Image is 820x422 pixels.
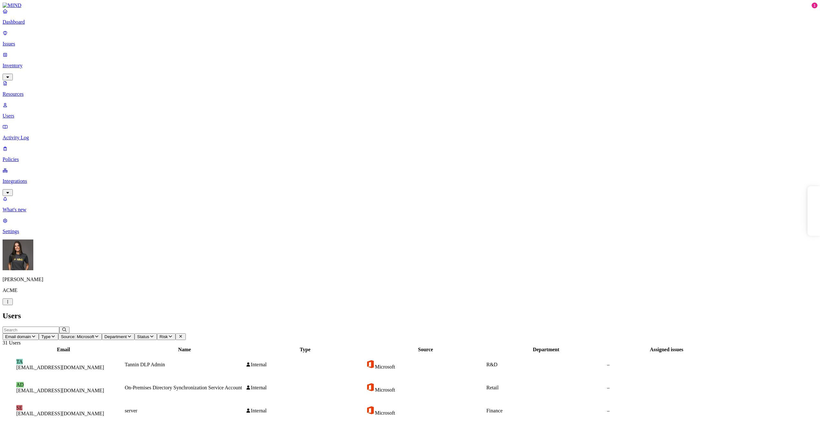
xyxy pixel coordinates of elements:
[375,410,395,416] span: Microsoft
[486,408,606,414] div: Finance
[251,385,267,390] span: Internal
[137,334,149,339] span: Status
[251,362,267,367] span: Internal
[3,91,817,97] p: Resources
[16,388,111,394] figcaption: [EMAIL_ADDRESS][DOMAIN_NAME]
[16,365,111,370] figcaption: [EMAIL_ADDRESS][DOMAIN_NAME]
[812,3,817,8] div: 1
[3,312,817,320] h2: Users
[3,113,817,119] p: Users
[3,327,59,333] input: Search
[486,385,606,391] div: Retail
[3,178,817,184] p: Integrations
[3,229,817,234] p: Settings
[486,362,606,368] div: R&D
[3,19,817,25] p: Dashboard
[3,340,20,345] span: 31 Users
[125,362,244,368] div: Tannin DLP Admin
[41,334,51,339] span: Type
[125,385,244,391] div: On-Premises Directory Synchronization Service Account
[607,385,610,390] span: –
[246,347,365,353] div: Type
[5,334,31,339] span: Email domain
[4,347,124,353] div: Email
[3,277,817,282] p: [PERSON_NAME]
[366,360,375,369] img: office-365
[3,41,817,47] p: Issues
[3,157,817,162] p: Policies
[3,135,817,141] p: Activity Log
[3,63,817,69] p: Inventory
[16,382,24,387] span: AD
[3,288,817,293] p: ACME
[16,411,111,417] figcaption: [EMAIL_ADDRESS][DOMAIN_NAME]
[375,364,395,369] span: Microsoft
[366,383,375,392] img: office-365
[160,334,168,339] span: Risk
[366,347,485,353] div: Source
[125,408,244,414] div: server
[104,334,127,339] span: Department
[16,405,22,410] span: SE
[607,408,610,413] span: –
[3,207,817,213] p: What's new
[16,359,23,364] span: TA
[125,347,244,353] div: Name
[607,362,610,367] span: –
[3,3,21,8] img: MIND
[375,387,395,393] span: Microsoft
[251,408,267,413] span: Internal
[607,347,726,353] div: Assigned issues
[366,406,375,415] img: office-365
[486,347,606,353] div: Department
[61,334,94,339] span: Source: Microsoft
[3,239,33,270] img: Gal Cohen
